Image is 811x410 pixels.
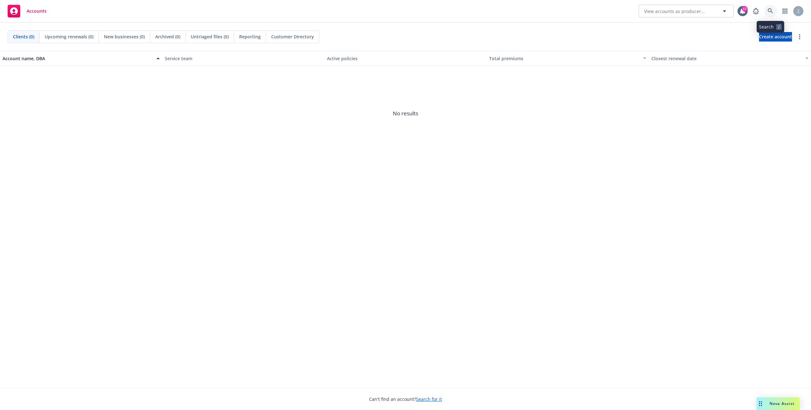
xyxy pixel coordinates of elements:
[45,33,93,40] span: Upcoming renewals (0)
[651,55,801,62] div: Closest renewal date
[759,31,792,43] span: Create account
[369,396,442,402] span: Can't find an account?
[769,401,795,406] span: Nova Assist
[489,55,639,62] div: Total premiums
[239,33,261,40] span: Reporting
[416,396,442,402] a: Search for it
[757,397,800,410] button: Nova Assist
[165,55,322,62] div: Service team
[327,55,484,62] div: Active policies
[104,33,145,40] span: New businesses (0)
[3,55,153,62] div: Account name, DBA
[155,33,180,40] span: Archived (0)
[487,51,649,66] button: Total premiums
[750,5,762,17] a: Report a Bug
[324,51,487,66] button: Active policies
[191,33,229,40] span: Untriaged files (0)
[757,397,764,410] div: Drag to move
[5,2,49,20] a: Accounts
[796,33,803,41] a: more
[27,9,47,14] span: Accounts
[759,32,792,42] a: Create account
[13,33,34,40] span: Clients (0)
[271,33,314,40] span: Customer Directory
[742,5,748,11] div: 17
[764,5,777,17] a: Search
[639,5,734,17] button: View accounts as producer...
[644,8,705,15] span: View accounts as producer...
[779,5,791,17] a: Switch app
[162,51,324,66] button: Service team
[649,51,811,66] button: Closest renewal date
